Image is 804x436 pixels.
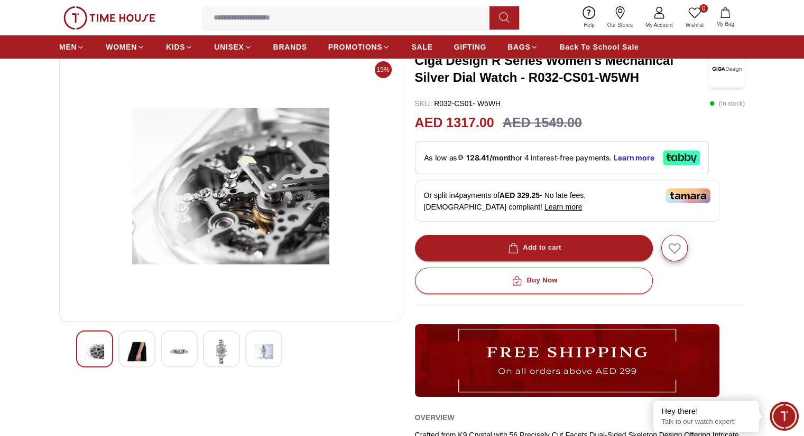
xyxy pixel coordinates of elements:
[681,21,708,29] span: Wishlist
[212,339,231,364] img: Ciga Design R Series Women's Mechanical Silver Dial Watch - R032-CS01-W5WH
[166,42,185,52] span: KIDS
[506,242,561,254] div: Add to cart
[375,61,392,78] span: 15%
[603,21,637,29] span: Our Stores
[661,406,751,416] div: Hey there!
[85,339,104,364] img: Ciga Design R Series Women's Mechanical Silver Dial Watch - R032-CS01-W5WH
[415,324,719,397] img: ...
[709,98,745,109] p: ( In stock )
[127,339,146,364] img: Ciga Design R Series Women's Mechanical Silver Dial Watch - R032-CS01-W5WH
[170,339,189,364] img: Ciga Design R Series Women's Mechanical Silver Dial Watch - R032-CS01-W5WH
[59,42,77,52] span: MEN
[770,402,799,431] div: Chat Widget
[712,20,738,28] span: My Bag
[415,113,494,133] h2: AED 1317.00
[579,21,599,29] span: Help
[559,37,639,56] a: Back To School Sale
[510,274,557,287] div: Buy Now
[577,4,601,31] a: Help
[415,99,432,108] span: SKU :
[59,37,85,56] a: MEN
[559,42,639,52] span: Back To School Sale
[503,113,582,133] h3: AED 1549.00
[106,42,137,52] span: WOMEN
[454,42,486,52] span: GIFTING
[601,4,639,31] a: Our Stores
[415,235,653,261] button: Add to cart
[699,4,708,13] span: 0
[214,37,252,56] a: UNISEX
[273,37,307,56] a: BRANDS
[68,60,393,313] img: Ciga Design R Series Women's Mechanical Silver Dial Watch - R032-CS01-W5WH
[411,37,432,56] a: SALE
[507,37,538,56] a: BAGS
[641,21,677,29] span: My Account
[415,181,719,222] div: Or split in 4 payments of - No late fees, [DEMOGRAPHIC_DATA] compliant!
[709,51,745,88] img: Ciga Design R Series Women's Mechanical Silver Dial Watch - R032-CS01-W5WH
[544,203,583,211] span: Learn more
[254,339,273,364] img: Ciga Design R Series Women's Mechanical Silver Dial Watch - R032-CS01-W5WH
[106,37,145,56] a: WOMEN
[415,268,653,294] button: Buy Now
[507,42,530,52] span: BAGS
[273,42,307,52] span: BRANDS
[411,42,432,52] span: SALE
[63,6,155,30] img: ...
[666,188,710,203] img: Tamara
[415,98,501,109] p: R032-CS01- W5WH
[328,42,383,52] span: PROMOTIONS
[661,418,751,426] p: Talk to our watch expert!
[679,4,710,31] a: 0Wishlist
[214,42,244,52] span: UNISEX
[166,37,193,56] a: KIDS
[328,37,391,56] a: PROMOTIONS
[415,52,709,86] h3: Ciga Design R Series Women's Mechanical Silver Dial Watch - R032-CS01-W5WH
[710,5,741,30] button: My Bag
[415,410,455,425] h2: Overview
[500,191,540,200] span: AED 329.25
[454,37,486,56] a: GIFTING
